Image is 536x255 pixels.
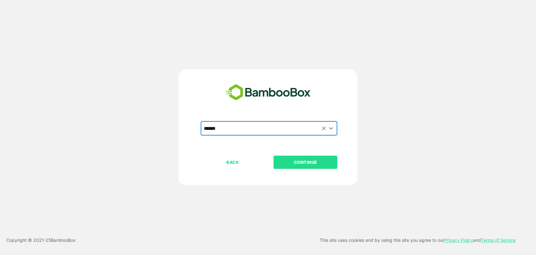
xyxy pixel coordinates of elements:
img: bamboobox [222,82,314,103]
p: Copyright © 2021- 25 BambooBox [6,236,76,244]
a: Privacy Policy [444,237,473,243]
p: BACK [201,159,264,166]
button: BACK [201,156,264,169]
p: This site uses cookies and by using this site you agree to our and [320,236,516,244]
button: Clear [320,125,327,132]
button: CONTINUE [273,156,337,169]
a: Terms of Service [481,237,516,243]
button: Open [327,124,335,132]
p: CONTINUE [274,159,337,166]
